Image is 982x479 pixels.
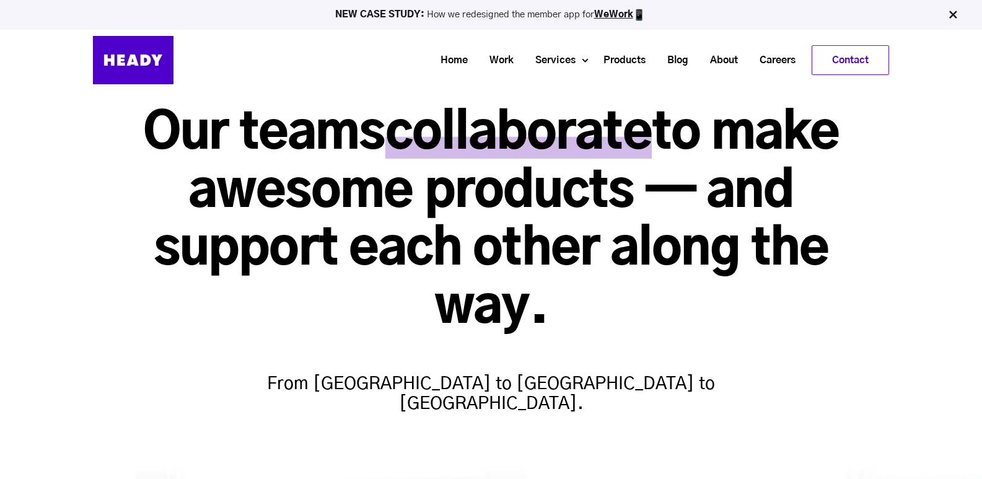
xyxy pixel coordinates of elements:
h4: From [GEOGRAPHIC_DATA] to [GEOGRAPHIC_DATA] to [GEOGRAPHIC_DATA]. [250,349,733,414]
span: collaborate [385,109,652,159]
a: Work [474,49,520,72]
a: Services [520,49,582,72]
a: Home [425,49,474,72]
img: Heady_Logo_Web-01 (1) [93,36,173,84]
div: Navigation Menu [186,45,889,75]
a: Contact [812,46,888,74]
a: Careers [744,49,802,72]
a: Products [588,49,652,72]
a: WeWork [594,10,633,19]
img: app emoji [633,9,646,21]
a: About [695,49,744,72]
strong: NEW CASE STUDY: [335,10,427,19]
img: Close Bar [947,9,959,21]
p: How we redesigned the member app for [6,9,976,21]
a: Blog [652,49,695,72]
h1: Our teams to make awesome products — and support each other along the way. [93,105,889,337]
